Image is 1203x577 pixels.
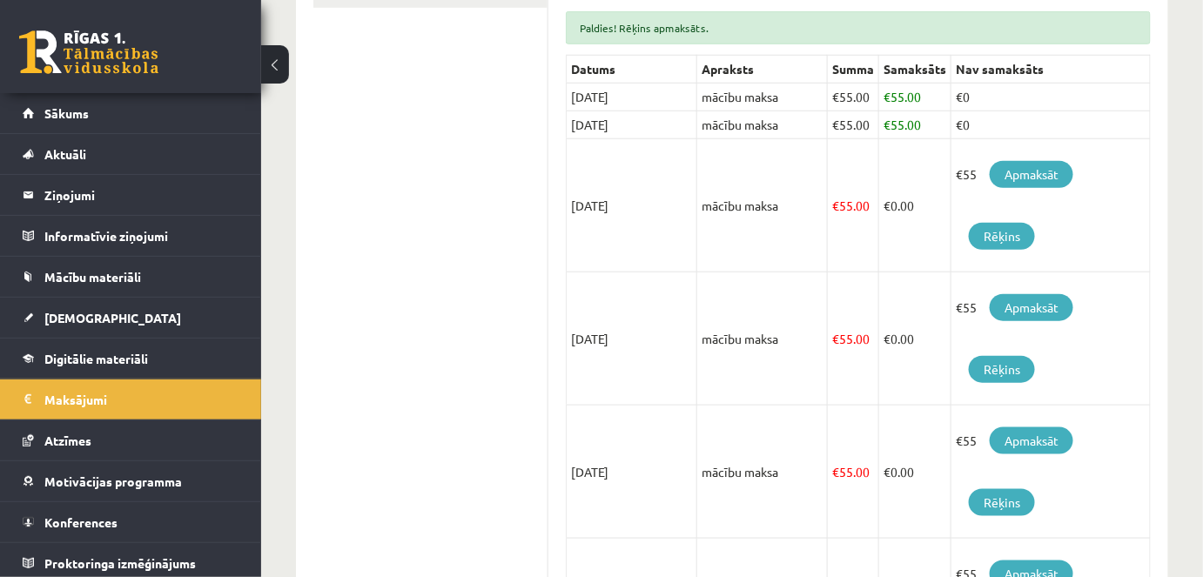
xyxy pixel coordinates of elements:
td: 0.00 [879,139,951,272]
a: Konferences [23,502,239,542]
span: € [832,198,839,213]
td: [DATE] [567,406,697,539]
span: Konferences [44,514,118,530]
td: [DATE] [567,272,697,406]
a: Rēķins [969,223,1035,250]
td: €55 [951,272,1151,406]
td: 55.00 [828,272,879,406]
span: € [832,89,839,104]
a: Rēķins [969,489,1035,516]
td: mācību maksa [697,272,828,406]
th: Samaksāts [879,56,951,84]
th: Apraksts [697,56,828,84]
a: Atzīmes [23,420,239,460]
span: € [884,117,890,132]
a: Rīgas 1. Tālmācības vidusskola [19,30,158,74]
a: Apmaksāt [990,427,1073,454]
span: € [884,464,890,480]
td: €55 [951,139,1151,272]
a: Mācību materiāli [23,257,239,297]
span: Motivācijas programma [44,473,182,489]
a: Rēķins [969,356,1035,383]
td: €0 [951,84,1151,111]
a: Sākums [23,93,239,133]
td: 55.00 [828,139,879,272]
td: €55 [951,406,1151,539]
a: Informatīvie ziņojumi [23,216,239,256]
td: 55.00 [828,111,879,139]
th: Nav samaksāts [951,56,1151,84]
span: Proktoringa izmēģinājums [44,555,196,571]
td: mācību maksa [697,111,828,139]
td: [DATE] [567,84,697,111]
td: 55.00 [879,84,951,111]
span: [DEMOGRAPHIC_DATA] [44,310,181,325]
td: 55.00 [879,111,951,139]
td: 0.00 [879,406,951,539]
span: € [884,331,890,346]
td: €0 [951,111,1151,139]
a: Apmaksāt [990,161,1073,188]
th: Summa [828,56,879,84]
span: € [832,331,839,346]
span: Atzīmes [44,433,91,448]
span: € [832,464,839,480]
span: € [832,117,839,132]
span: Sākums [44,105,89,121]
span: € [884,89,890,104]
div: Paldies! Rēķins apmaksāts. [566,11,1151,44]
span: Mācību materiāli [44,269,141,285]
span: € [884,198,890,213]
a: Apmaksāt [990,294,1073,321]
td: 55.00 [828,406,879,539]
td: [DATE] [567,139,697,272]
th: Datums [567,56,697,84]
td: 55.00 [828,84,879,111]
td: [DATE] [567,111,697,139]
legend: Informatīvie ziņojumi [44,216,239,256]
a: Aktuāli [23,134,239,174]
a: Motivācijas programma [23,461,239,501]
a: Digitālie materiāli [23,339,239,379]
td: mācību maksa [697,406,828,539]
a: [DEMOGRAPHIC_DATA] [23,298,239,338]
legend: Ziņojumi [44,175,239,215]
td: mācību maksa [697,139,828,272]
td: mācību maksa [697,84,828,111]
a: Ziņojumi [23,175,239,215]
span: Digitālie materiāli [44,351,148,366]
span: Aktuāli [44,146,86,162]
legend: Maksājumi [44,379,239,419]
a: Maksājumi [23,379,239,419]
td: 0.00 [879,272,951,406]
